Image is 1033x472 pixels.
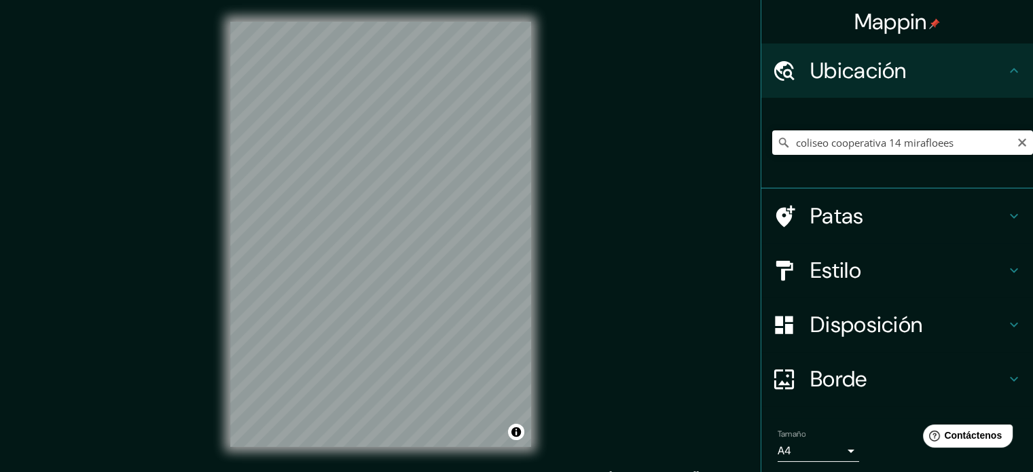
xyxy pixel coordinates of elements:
[230,22,531,447] canvas: Mapa
[761,297,1033,352] div: Disposición
[778,429,805,439] font: Tamaño
[810,365,867,393] font: Borde
[854,7,927,36] font: Mappin
[772,130,1033,155] input: Elige tu ciudad o zona
[1017,135,1028,148] button: Claro
[778,443,791,458] font: A4
[929,18,940,29] img: pin-icon.png
[810,202,864,230] font: Patas
[912,419,1018,457] iframe: Lanzador de widgets de ayuda
[508,424,524,440] button: Activar o desactivar atribución
[761,43,1033,98] div: Ubicación
[761,243,1033,297] div: Estilo
[810,310,922,339] font: Disposición
[810,256,861,285] font: Estilo
[810,56,907,85] font: Ubicación
[778,440,859,462] div: A4
[761,352,1033,406] div: Borde
[761,189,1033,243] div: Patas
